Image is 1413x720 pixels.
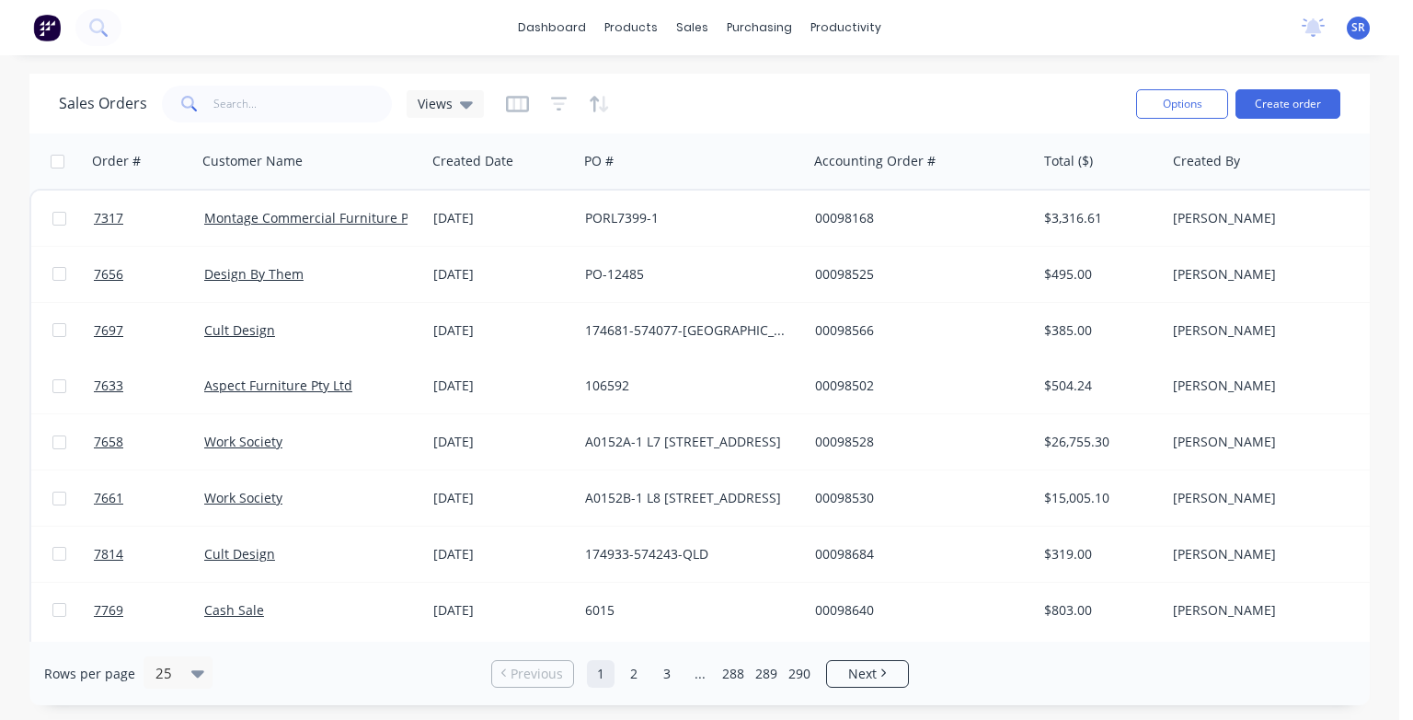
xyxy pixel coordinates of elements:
[1351,19,1365,36] span: SR
[585,209,789,227] div: PORL7399-1
[1044,377,1152,395] div: $504.24
[667,14,718,41] div: sales
[202,152,303,170] div: Customer Name
[1173,545,1377,563] div: [PERSON_NAME]
[59,95,147,112] h1: Sales Orders
[1173,601,1377,620] div: [PERSON_NAME]
[1235,89,1340,119] button: Create order
[94,191,204,246] a: 7317
[94,433,123,451] span: 7658
[1044,265,1152,284] div: $495.00
[213,86,393,122] input: Search...
[815,265,1019,284] div: 00098525
[94,209,123,227] span: 7317
[620,660,648,688] a: Page 2
[786,660,813,688] a: Page 290
[94,414,204,470] a: 7658
[94,601,123,620] span: 7769
[204,433,282,450] a: Work Society
[827,665,908,683] a: Next page
[433,433,570,451] div: [DATE]
[801,14,890,41] div: productivity
[815,601,1019,620] div: 00098640
[718,14,801,41] div: purchasing
[94,377,123,395] span: 7633
[584,152,614,170] div: PO #
[94,545,123,563] span: 7814
[433,321,570,340] div: [DATE]
[1173,209,1377,227] div: [PERSON_NAME]
[585,433,789,451] div: A0152A-1 L7 [STREET_ADDRESS]
[1173,377,1377,395] div: [PERSON_NAME]
[44,665,135,683] span: Rows per page
[204,601,264,619] a: Cash Sale
[815,321,1019,340] div: 00098566
[94,303,204,358] a: 7697
[204,489,282,506] a: Work Society
[585,377,789,395] div: 106592
[653,660,681,688] a: Page 3
[1044,209,1152,227] div: $3,316.61
[1044,545,1152,563] div: $319.00
[492,665,573,683] a: Previous page
[1044,601,1152,620] div: $803.00
[1136,89,1228,119] button: Options
[1173,265,1377,284] div: [PERSON_NAME]
[509,14,595,41] a: dashboard
[815,545,1019,563] div: 00098684
[418,94,453,113] span: Views
[33,14,61,41] img: Factory
[204,377,352,394] a: Aspect Furniture Pty Ltd
[94,583,204,638] a: 7769
[94,321,123,340] span: 7697
[92,152,141,170] div: Order #
[1173,152,1240,170] div: Created By
[484,660,916,688] ul: Pagination
[595,14,667,41] div: products
[752,660,780,688] a: Page 289
[204,265,304,283] a: Design By Them
[815,377,1019,395] div: 00098502
[1044,433,1152,451] div: $26,755.30
[815,209,1019,227] div: 00098168
[94,265,123,284] span: 7656
[848,665,877,683] span: Next
[815,489,1019,507] div: 00098530
[1173,321,1377,340] div: [PERSON_NAME]
[585,321,789,340] div: 174681-574077-[GEOGRAPHIC_DATA]
[94,638,204,693] a: 7813
[204,209,442,226] a: Montage Commercial Furniture Pty Ltd
[1044,489,1152,507] div: $15,005.10
[432,152,513,170] div: Created Date
[94,527,204,582] a: 7814
[1044,321,1152,340] div: $385.00
[94,489,123,507] span: 7661
[433,265,570,284] div: [DATE]
[204,545,275,563] a: Cult Design
[94,358,204,413] a: 7633
[433,545,570,563] div: [DATE]
[585,489,789,507] div: A0152B-1 L8 [STREET_ADDRESS]
[94,470,204,526] a: 7661
[587,660,615,688] a: Page 1 is your current page
[1173,489,1377,507] div: [PERSON_NAME]
[1044,152,1093,170] div: Total ($)
[204,321,275,339] a: Cult Design
[511,665,563,683] span: Previous
[433,377,570,395] div: [DATE]
[433,209,570,227] div: [DATE]
[433,601,570,620] div: [DATE]
[814,152,936,170] div: Accounting Order #
[433,489,570,507] div: [DATE]
[686,660,714,688] a: Jump forward
[815,433,1019,451] div: 00098528
[719,660,747,688] a: Page 288
[94,247,204,302] a: 7656
[1173,433,1377,451] div: [PERSON_NAME]
[585,265,789,284] div: PO-12485
[585,545,789,563] div: 174933-574243-QLD
[585,601,789,620] div: 6015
